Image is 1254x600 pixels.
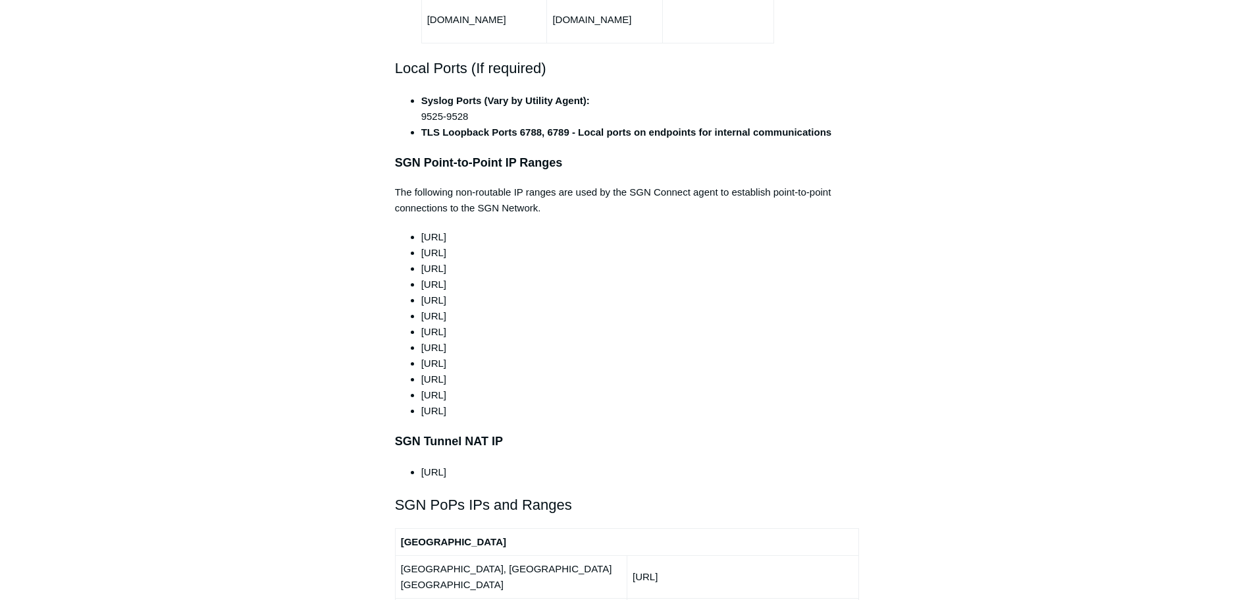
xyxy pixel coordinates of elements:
[421,245,860,261] li: [URL]
[421,277,860,292] li: [URL]
[401,536,506,547] strong: [GEOGRAPHIC_DATA]
[421,95,590,106] strong: Syslog Ports (Vary by Utility Agent):
[421,373,446,385] span: [URL]
[421,93,860,124] li: 9525-9528
[421,231,446,242] span: [URL]
[395,153,860,173] h3: SGN Point-to-Point IP Ranges
[421,389,446,400] span: [URL]
[421,403,860,419] li: [URL]
[421,342,446,353] span: [URL]
[395,493,860,516] h2: SGN PoPs IPs and Ranges
[421,358,446,369] span: [URL]
[421,308,860,324] li: [URL]
[421,292,860,308] li: [URL]
[395,184,860,216] p: The following non-routable IP ranges are used by the SGN Connect agent to establish point-to-poin...
[395,555,627,598] td: [GEOGRAPHIC_DATA], [GEOGRAPHIC_DATA] [GEOGRAPHIC_DATA]
[627,555,858,598] td: [URL]
[421,261,860,277] li: [URL]
[395,57,860,80] h2: Local Ports (If required)
[421,464,860,480] li: [URL]
[552,12,657,28] p: [DOMAIN_NAME]
[395,432,860,451] h3: SGN Tunnel NAT IP
[421,326,446,337] span: [URL]
[427,12,542,28] p: [DOMAIN_NAME]
[421,126,831,138] strong: TLS Loopback Ports 6788, 6789 - Local ports on endpoints for internal communications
